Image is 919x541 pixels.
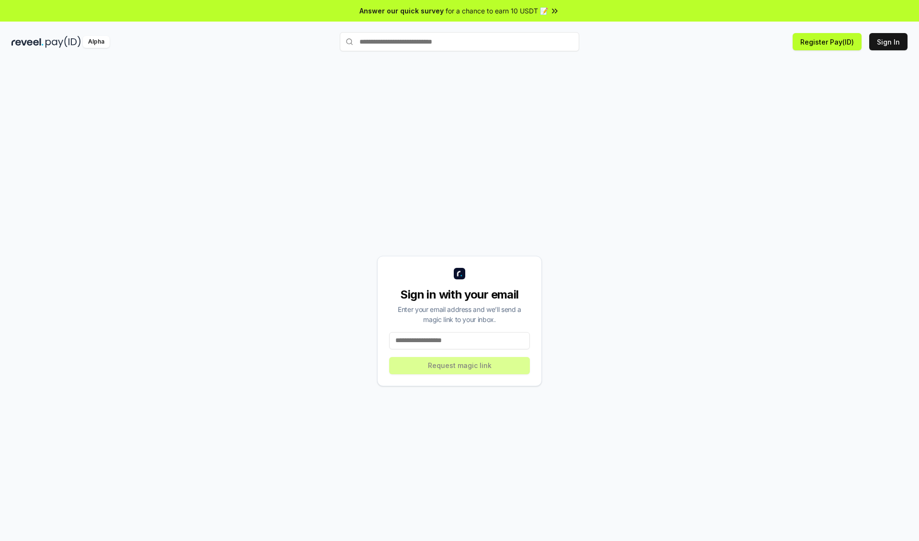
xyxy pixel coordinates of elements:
button: Register Pay(ID) [793,33,862,50]
div: Alpha [83,36,110,48]
button: Sign In [869,33,908,50]
img: reveel_dark [11,36,44,48]
div: Enter your email address and we’ll send a magic link to your inbox. [389,304,530,324]
div: Sign in with your email [389,287,530,302]
span: Answer our quick survey [359,6,444,16]
img: pay_id [45,36,81,48]
span: for a chance to earn 10 USDT 📝 [446,6,548,16]
img: logo_small [454,268,465,279]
